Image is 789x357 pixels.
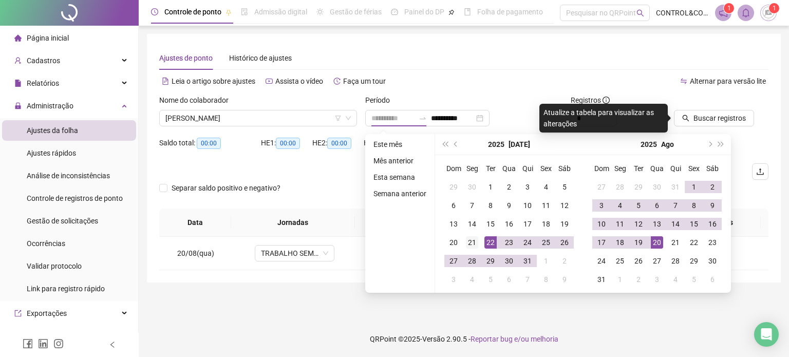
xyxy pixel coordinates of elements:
[651,236,663,249] div: 20
[463,252,481,270] td: 2025-07-28
[555,233,574,252] td: 2025-07-26
[632,255,645,267] div: 26
[682,115,689,122] span: search
[518,233,537,252] td: 2025-07-24
[540,199,552,212] div: 11
[159,95,235,106] label: Nome do colaborador
[632,199,645,212] div: 5
[343,77,386,85] span: Faça um tour
[518,252,537,270] td: 2025-07-31
[651,255,663,267] div: 27
[614,199,626,212] div: 4
[463,215,481,233] td: 2025-07-14
[444,270,463,289] td: 2025-08-03
[38,339,48,349] span: linkedin
[651,273,663,286] div: 3
[706,181,719,193] div: 2
[537,215,555,233] td: 2025-07-18
[611,252,629,270] td: 2025-08-25
[521,236,534,249] div: 24
[276,138,300,149] span: 00:00
[727,5,731,12] span: 1
[27,172,110,180] span: Análise de inconsistências
[229,54,292,62] span: Histórico de ajustes
[688,218,700,230] div: 15
[444,215,463,233] td: 2025-07-13
[648,159,666,178] th: Qua
[680,78,687,85] span: swap
[632,181,645,193] div: 29
[165,110,351,126] span: MARIA DAS GRAÇAS PEREIRA SOARES DE ALBUQUERQUE
[471,335,558,343] span: Reportar bug e/ou melhoria
[571,95,610,106] span: Registros
[275,77,323,85] span: Assista o vídeo
[540,181,552,193] div: 4
[159,137,261,149] div: Saldo total:
[555,270,574,289] td: 2025-08-09
[500,233,518,252] td: 2025-07-23
[651,199,663,212] div: 6
[537,159,555,178] th: Sex
[355,209,432,237] th: Entrada 1
[448,9,455,15] span: pushpin
[651,218,663,230] div: 13
[345,115,351,121] span: down
[666,270,685,289] td: 2025-09-04
[540,236,552,249] div: 25
[167,182,285,194] span: Separar saldo positivo e negativo?
[162,78,169,85] span: file-text
[685,159,703,178] th: Sex
[444,233,463,252] td: 2025-07-20
[688,181,700,193] div: 1
[369,187,430,200] li: Semana anterior
[656,7,709,18] span: CONTROL&COMPANY
[500,252,518,270] td: 2025-07-30
[27,102,73,110] span: Administração
[595,236,608,249] div: 17
[484,236,497,249] div: 22
[500,270,518,289] td: 2025-08-06
[592,215,611,233] td: 2025-08-10
[558,199,571,212] div: 12
[27,194,123,202] span: Controle de registros de ponto
[444,196,463,215] td: 2025-07-06
[540,218,552,230] div: 18
[23,339,33,349] span: facebook
[439,134,450,155] button: super-prev-year
[666,252,685,270] td: 2025-08-28
[685,252,703,270] td: 2025-08-29
[447,273,460,286] div: 3
[481,196,500,215] td: 2025-07-08
[669,218,682,230] div: 14
[447,236,460,249] div: 20
[484,181,497,193] div: 1
[706,199,719,212] div: 9
[509,134,530,155] button: month panel
[595,218,608,230] div: 10
[419,114,427,122] span: to
[464,8,471,15] span: book
[629,233,648,252] td: 2025-08-19
[450,134,462,155] button: prev-year
[555,196,574,215] td: 2025-07-12
[261,246,328,261] span: TRABALHO SEMANAL
[540,255,552,267] div: 1
[481,159,500,178] th: Ter
[595,273,608,286] div: 31
[592,233,611,252] td: 2025-08-17
[537,270,555,289] td: 2025-08-08
[703,159,722,178] th: Sáb
[466,181,478,193] div: 30
[629,196,648,215] td: 2025-08-05
[558,273,571,286] div: 9
[404,8,444,16] span: Painel do DP
[611,270,629,289] td: 2025-09-01
[706,218,719,230] div: 16
[463,196,481,215] td: 2025-07-07
[756,167,764,176] span: upload
[27,239,65,248] span: Ocorrências
[500,178,518,196] td: 2025-07-02
[312,137,364,149] div: HE 2:
[648,233,666,252] td: 2025-08-20
[172,77,255,85] span: Leia o artigo sobre ajustes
